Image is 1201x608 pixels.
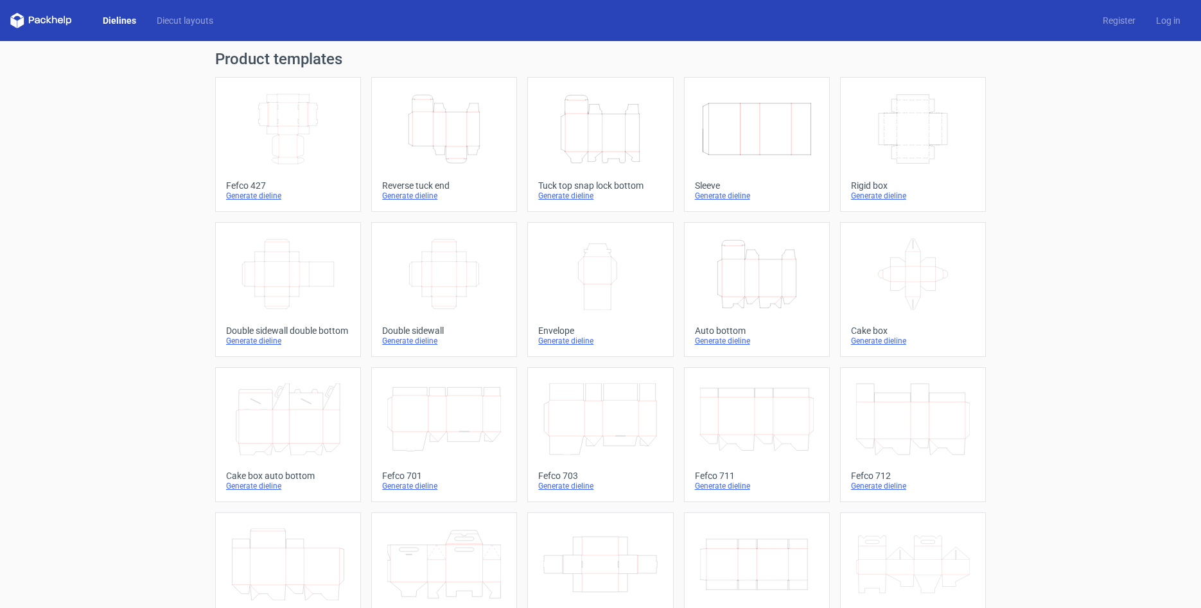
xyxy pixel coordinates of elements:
div: Generate dieline [538,481,662,491]
div: Fefco 703 [538,471,662,481]
a: Diecut layouts [146,14,224,27]
div: Generate dieline [382,481,506,491]
div: Fefco 712 [851,471,975,481]
div: Fefco 711 [695,471,819,481]
a: Register [1092,14,1146,27]
div: Envelope [538,326,662,336]
div: Generate dieline [226,191,350,201]
a: Fefco 712Generate dieline [840,367,986,502]
div: Generate dieline [382,336,506,346]
a: Double sidewall double bottomGenerate dieline [215,222,361,357]
div: Double sidewall [382,326,506,336]
div: Fefco 701 [382,471,506,481]
div: Generate dieline [695,191,819,201]
a: Cake box auto bottomGenerate dieline [215,367,361,502]
a: Fefco 701Generate dieline [371,367,517,502]
div: Generate dieline [695,481,819,491]
a: Fefco 711Generate dieline [684,367,830,502]
a: Log in [1146,14,1191,27]
div: Fefco 427 [226,180,350,191]
a: Reverse tuck endGenerate dieline [371,77,517,212]
div: Cake box auto bottom [226,471,350,481]
div: Generate dieline [226,336,350,346]
a: Fefco 703Generate dieline [527,367,673,502]
a: Cake boxGenerate dieline [840,222,986,357]
div: Generate dieline [851,481,975,491]
a: SleeveGenerate dieline [684,77,830,212]
div: Generate dieline [851,336,975,346]
div: Rigid box [851,180,975,191]
a: EnvelopeGenerate dieline [527,222,673,357]
div: Sleeve [695,180,819,191]
div: Generate dieline [695,336,819,346]
a: Dielines [92,14,146,27]
div: Auto bottom [695,326,819,336]
div: Tuck top snap lock bottom [538,180,662,191]
a: Rigid boxGenerate dieline [840,77,986,212]
div: Generate dieline [851,191,975,201]
div: Cake box [851,326,975,336]
div: Generate dieline [226,481,350,491]
a: Auto bottomGenerate dieline [684,222,830,357]
div: Generate dieline [538,336,662,346]
a: Fefco 427Generate dieline [215,77,361,212]
div: Reverse tuck end [382,180,506,191]
a: Tuck top snap lock bottomGenerate dieline [527,77,673,212]
h1: Product templates [215,51,986,67]
div: Double sidewall double bottom [226,326,350,336]
div: Generate dieline [382,191,506,201]
div: Generate dieline [538,191,662,201]
a: Double sidewallGenerate dieline [371,222,517,357]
